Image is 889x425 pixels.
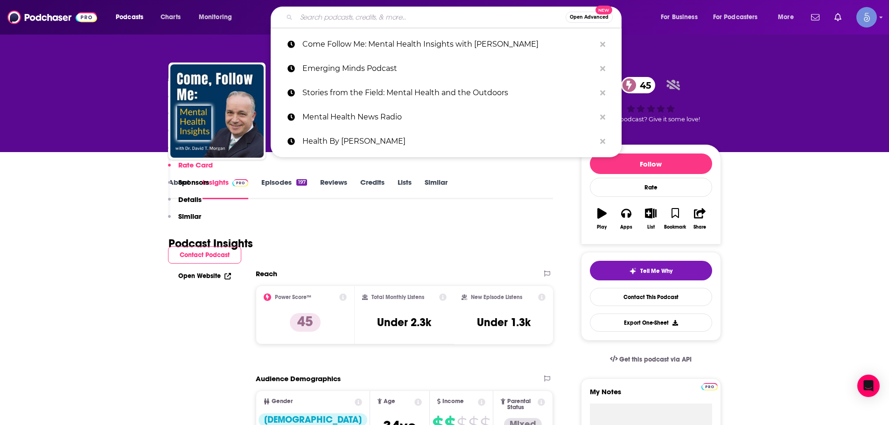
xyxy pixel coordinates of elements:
[590,387,712,404] label: My Notes
[168,195,202,212] button: Details
[693,224,706,230] div: Share
[178,272,231,280] a: Open Website
[199,11,232,24] span: Monitoring
[384,398,395,404] span: Age
[161,11,181,24] span: Charts
[280,7,630,28] div: Search podcasts, credits, & more...
[507,398,536,411] span: Parental Status
[619,355,692,363] span: Get this podcast via API
[629,267,637,275] img: tell me why sparkle
[272,398,293,404] span: Gender
[7,8,97,26] img: Podchaser - Follow, Share and Rate Podcasts
[256,269,277,278] h2: Reach
[192,10,244,25] button: open menu
[398,178,412,199] a: Lists
[360,178,385,199] a: Credits
[630,77,656,93] span: 45
[664,224,686,230] div: Bookmark
[621,77,656,93] a: 45
[701,383,718,390] img: Podchaser Pro
[320,178,347,199] a: Reviews
[687,202,712,236] button: Share
[477,315,531,329] h3: Under 1.3k
[581,71,721,129] div: 45Good podcast? Give it some love!
[296,10,566,25] input: Search podcasts, credits, & more...
[290,313,321,332] p: 45
[271,81,622,105] a: Stories from the Field: Mental Health and the Outdoors
[178,178,209,187] p: Sponsors
[271,105,622,129] a: Mental Health News Radio
[302,81,595,105] p: Stories from the Field: Mental Health and the Outdoors
[856,7,877,28] span: Logged in as Spiral5-G1
[831,9,845,25] a: Show notifications dropdown
[701,382,718,390] a: Pro website
[168,212,201,229] button: Similar
[178,195,202,204] p: Details
[590,202,614,236] button: Play
[640,267,672,275] span: Tell Me Why
[590,288,712,306] a: Contact This Podcast
[168,246,241,264] button: Contact Podcast
[778,11,794,24] span: More
[261,178,307,199] a: Episodes197
[302,56,595,81] p: Emerging Minds Podcast
[771,10,805,25] button: open menu
[109,10,155,25] button: open menu
[170,64,264,158] img: Come Follow Me: Mental Health Insights with Dr. David T. Morgan
[471,294,522,300] h2: New Episode Listens
[371,294,424,300] h2: Total Monthly Listens
[425,178,448,199] a: Similar
[590,178,712,197] div: Rate
[590,261,712,280] button: tell me why sparkleTell Me Why
[590,153,712,174] button: Follow
[602,348,700,371] a: Get this podcast via API
[857,375,880,397] div: Open Intercom Messenger
[271,56,622,81] a: Emerging Minds Podcast
[602,116,700,123] span: Good podcast? Give it some love!
[154,10,186,25] a: Charts
[168,178,209,195] button: Sponsors
[620,224,632,230] div: Apps
[595,6,612,14] span: New
[654,10,709,25] button: open menu
[256,374,341,383] h2: Audience Demographics
[116,11,143,24] span: Podcasts
[590,314,712,332] button: Export One-Sheet
[302,129,595,153] p: Health By Heather Hirsch
[302,32,595,56] p: Come Follow Me: Mental Health Insights with Dr. David T. Morgan
[807,9,823,25] a: Show notifications dropdown
[661,11,698,24] span: For Business
[271,129,622,153] a: Health By [PERSON_NAME]
[296,179,307,186] div: 197
[856,7,877,28] button: Show profile menu
[647,224,655,230] div: List
[442,398,464,404] span: Income
[178,212,201,221] p: Similar
[271,32,622,56] a: Come Follow Me: Mental Health Insights with [PERSON_NAME]
[570,15,609,20] span: Open Advanced
[707,10,771,25] button: open menu
[302,105,595,129] p: Mental Health News Radio
[566,12,613,23] button: Open AdvancedNew
[614,202,638,236] button: Apps
[275,294,311,300] h2: Power Score™
[713,11,758,24] span: For Podcasters
[856,7,877,28] img: User Profile
[597,224,607,230] div: Play
[663,202,687,236] button: Bookmark
[638,202,663,236] button: List
[377,315,431,329] h3: Under 2.3k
